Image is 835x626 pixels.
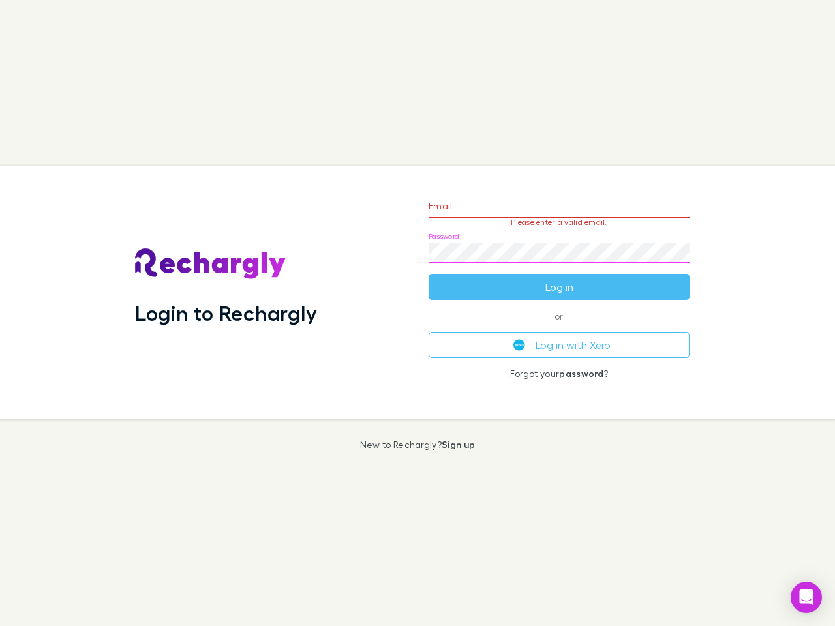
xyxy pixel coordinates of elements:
[429,231,459,241] label: Password
[513,339,525,351] img: Xero's logo
[429,274,690,300] button: Log in
[135,301,317,325] h1: Login to Rechargly
[429,332,690,358] button: Log in with Xero
[559,368,603,379] a: password
[135,248,286,280] img: Rechargly's Logo
[360,440,476,450] p: New to Rechargly?
[791,582,822,613] div: Open Intercom Messenger
[442,439,475,450] a: Sign up
[429,218,690,227] p: Please enter a valid email.
[429,368,690,379] p: Forgot your ?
